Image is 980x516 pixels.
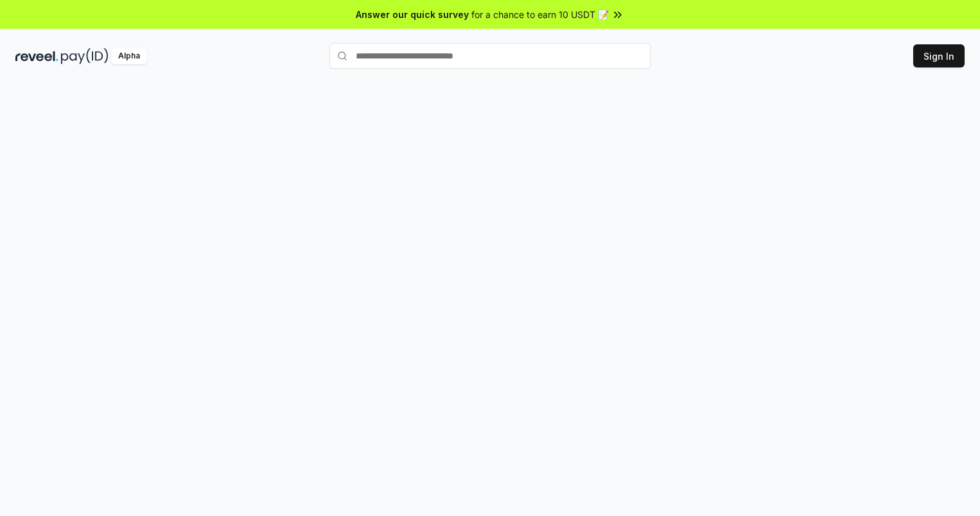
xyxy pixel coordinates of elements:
button: Sign In [913,44,965,67]
img: pay_id [61,48,109,64]
span: Answer our quick survey [356,8,469,21]
div: Alpha [111,48,147,64]
span: for a chance to earn 10 USDT 📝 [471,8,609,21]
img: reveel_dark [15,48,58,64]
